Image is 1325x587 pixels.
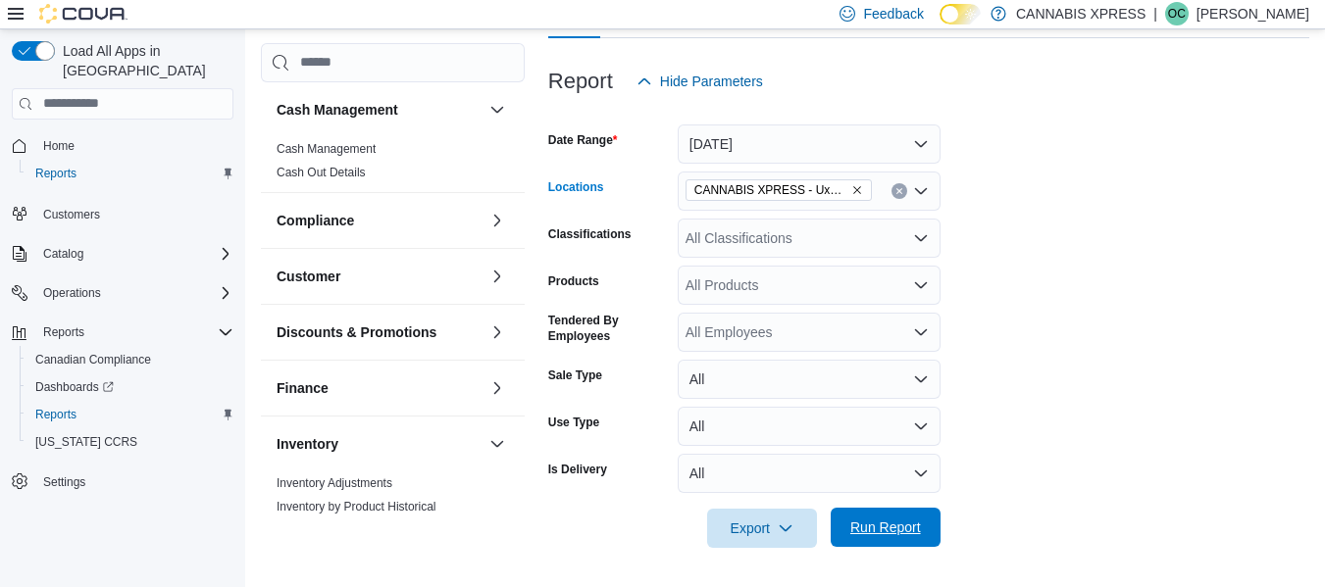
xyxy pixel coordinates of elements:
[35,379,114,395] span: Dashboards
[277,100,398,120] h3: Cash Management
[277,500,436,514] a: Inventory by Product Historical
[485,98,509,122] button: Cash Management
[678,407,941,446] button: All
[39,4,127,24] img: Cova
[277,434,338,454] h3: Inventory
[548,273,599,289] label: Products
[35,320,92,344] button: Reports
[277,322,436,342] h3: Discounts & Promotions
[27,348,159,371] a: Canadian Compliance
[20,373,241,401] a: Dashboards
[261,137,525,192] div: Cash Management
[913,183,929,199] button: Open list of options
[35,134,82,158] a: Home
[277,522,440,538] span: Inventory On Hand by Package
[27,348,233,371] span: Canadian Compliance
[1197,2,1309,25] p: [PERSON_NAME]
[548,226,632,242] label: Classifications
[20,428,241,456] button: [US_STATE] CCRS
[485,265,509,288] button: Customer
[43,138,75,154] span: Home
[4,279,241,307] button: Operations
[940,4,981,24] input: Dark Mode
[548,313,670,344] label: Tendered By Employees
[277,322,482,342] button: Discounts & Promotions
[35,469,233,494] span: Settings
[1016,2,1146,25] p: CANNABIS XPRESS
[4,240,241,268] button: Catalog
[660,72,763,91] span: Hide Parameters
[4,199,241,227] button: Customers
[678,360,941,399] button: All
[4,467,241,496] button: Settings
[548,462,607,477] label: Is Delivery
[35,133,233,158] span: Home
[277,434,482,454] button: Inventory
[485,209,509,232] button: Compliance
[35,242,91,266] button: Catalog
[35,281,233,305] span: Operations
[863,4,923,24] span: Feedback
[43,285,101,301] span: Operations
[35,434,137,450] span: [US_STATE] CCRS
[43,324,84,340] span: Reports
[277,141,376,157] span: Cash Management
[277,378,482,398] button: Finance
[913,230,929,246] button: Open list of options
[27,403,84,426] a: Reports
[1153,2,1157,25] p: |
[707,509,817,548] button: Export
[35,352,151,367] span: Canadian Compliance
[35,201,233,225] span: Customers
[20,346,241,373] button: Canadian Compliance
[35,203,108,226] a: Customers
[851,184,863,196] button: Remove CANNABIS XPRESS - Uxbridge (Reach Street) from selection in this group
[27,162,233,185] span: Reports
[277,267,482,286] button: Customer
[35,281,109,305] button: Operations
[4,318,241,346] button: Reports
[12,123,233,547] nav: Complex example
[686,179,872,201] span: CANNABIS XPRESS - Uxbridge (Reach Street)
[1168,2,1186,25] span: OC
[43,207,100,222] span: Customers
[4,131,241,160] button: Home
[277,165,366,180] span: Cash Out Details
[27,162,84,185] a: Reports
[678,454,941,493] button: All
[485,432,509,456] button: Inventory
[548,367,602,383] label: Sale Type
[913,324,929,340] button: Open list of options
[277,475,392,491] span: Inventory Adjustments
[277,100,482,120] button: Cash Management
[277,267,340,286] h3: Customer
[35,407,76,422] span: Reports
[678,124,941,164] button: [DATE]
[892,183,907,199] button: Clear input
[548,70,613,93] h3: Report
[277,211,354,230] h3: Compliance
[277,142,376,156] a: Cash Management
[35,242,233,266] span: Catalog
[277,166,366,179] a: Cash Out Details
[20,401,241,428] button: Reports
[548,179,604,195] label: Locations
[35,470,93,494] a: Settings
[629,62,771,101] button: Hide Parameters
[35,166,76,181] span: Reports
[27,375,233,399] span: Dashboards
[831,508,941,547] button: Run Report
[43,474,85,490] span: Settings
[850,517,921,537] span: Run Report
[277,499,436,514] span: Inventory by Product Historical
[694,180,847,200] span: CANNABIS XPRESS - Uxbridge ([GEOGRAPHIC_DATA])
[35,320,233,344] span: Reports
[27,430,233,454] span: Washington CCRS
[548,415,599,430] label: Use Type
[55,41,233,80] span: Load All Apps in [GEOGRAPHIC_DATA]
[27,403,233,426] span: Reports
[27,430,145,454] a: [US_STATE] CCRS
[277,211,482,230] button: Compliance
[43,246,83,262] span: Catalog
